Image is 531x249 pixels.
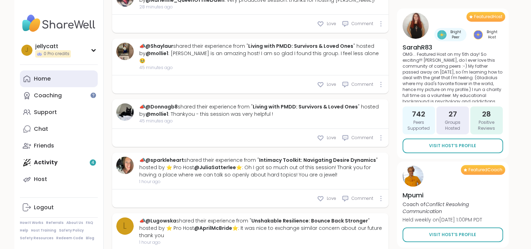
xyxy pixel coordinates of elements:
a: Chat [20,121,98,137]
span: Groups Hosted [439,120,466,131]
span: 1 hour ago [139,239,384,246]
span: Featured Host [474,14,502,20]
a: How It Works [20,220,43,225]
a: Friends [20,137,98,154]
span: 28 minutes ago [139,4,384,10]
a: Referrals [46,220,64,225]
img: sparkleheart [116,157,134,174]
span: Comment [352,81,373,88]
p: Held weekly on [DATE] 1:00PM PDT [403,216,503,223]
span: Love [327,135,336,141]
div: Support [34,108,57,116]
span: j [25,46,28,55]
a: @Lugowska [145,217,176,224]
h4: Mpumi [403,191,503,199]
span: Bright Host [484,29,500,40]
span: 27 [448,109,457,119]
span: 0 Pro credits [44,51,69,57]
a: Safety Policy [59,228,84,233]
h4: SarahR83 [403,43,503,52]
a: @mollie1 [146,50,168,57]
div: Home [34,75,51,83]
div: Friends [34,142,54,150]
a: Blog [86,236,94,241]
a: @Shaylaur [145,43,173,50]
a: Redeem Code [56,236,83,241]
span: L [123,220,127,232]
span: Love [327,21,336,27]
span: Comment [352,135,373,141]
div: Logout [34,204,54,211]
a: Home [20,70,98,87]
div: jellycatt [35,43,71,50]
span: Positive Reviews [473,120,500,131]
a: Help [20,228,28,233]
span: Visit Host’s Profile [429,143,476,149]
a: @JuliaSatterlee [194,164,236,171]
span: 45 minutes ago [139,65,384,71]
img: ShareWell Nav Logo [20,11,98,36]
p: Coach of [403,201,503,215]
a: Safety Resources [20,236,53,241]
a: Visit Host’s Profile [403,227,503,242]
span: Comment [352,21,373,27]
span: Visit Host’s Profile [429,232,476,238]
img: Shaylaur [116,43,134,60]
div: Coaching [34,92,62,99]
img: Bright Peer [437,30,447,39]
a: Living with PMDD: Survivors & Loved Ones [248,43,353,50]
span: 1 hour ago [139,179,384,185]
a: Coaching [20,87,98,104]
span: Peers Supported [405,120,432,131]
div: 📣 shared their experience from " " hosted by : Thankyou - this session was very helpful ! [139,103,384,118]
a: Support [20,104,98,121]
a: @Donnagb8 [145,103,178,110]
a: @mollie1 [146,111,168,118]
img: Mpumi [403,166,423,187]
a: Unshakable Resilience: Bounce Back Stronger [251,217,368,224]
span: Bright Peer [448,29,464,40]
a: @AprilMcBride [194,225,232,232]
a: Host Training [31,228,56,233]
span: Love [327,195,336,202]
a: Logout [20,199,98,216]
span: Comment [352,195,373,202]
a: About Us [66,220,83,225]
a: Intimacy Toolkit: Navigating Desire Dynamics [259,157,376,164]
div: 📣 shared their experience from " " hosted by ⭐ Pro Host ⭐: Oh I got so much out of this session! ... [139,157,384,179]
a: Living with PMDD: Survivors & Loved Ones [253,103,358,110]
div: 📣 shared their experience from " " hosted by : [PERSON_NAME] is an amazing host! I am so glad I f... [139,43,384,65]
div: Host [34,175,47,183]
iframe: Spotlight [90,92,96,98]
a: @sparkleheart [145,157,184,164]
a: FAQ [86,220,93,225]
a: L [116,217,134,235]
a: Host [20,171,98,188]
img: Donnagb8 [116,103,134,121]
div: Chat [34,125,48,133]
span: Love [327,81,336,88]
span: 45 minutes ago [139,118,384,124]
span: Featured Coach [469,167,502,173]
img: Bright Host [473,30,483,39]
img: SarahR83 [403,13,429,39]
p: OMG... Featured Host on my 5th day! So exciting!!! [PERSON_NAME], do I ever love this community o... [403,52,503,102]
div: 📣 shared their experience from " " hosted by ⭐ Pro Host ⭐: It was nice to exchange similar concer... [139,217,384,239]
span: 742 [412,109,425,119]
a: Visit Host’s Profile [403,138,503,153]
i: Conflict Resolving Communication [403,201,469,215]
span: 28 [482,109,491,119]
